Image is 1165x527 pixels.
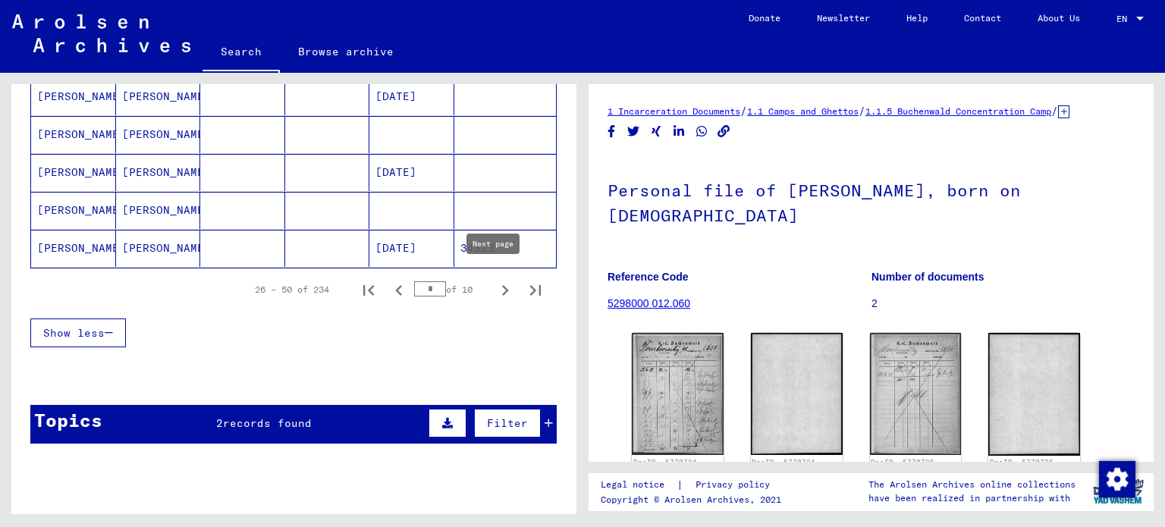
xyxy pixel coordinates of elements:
[34,406,102,434] div: Topics
[487,416,528,430] span: Filter
[414,282,490,296] div: of 10
[694,122,710,141] button: Share on WhatsApp
[868,491,1076,505] p: have been realized in partnership with
[384,274,414,305] button: Previous page
[601,493,788,507] p: Copyright © Arolsen Archives, 2021
[868,478,1076,491] p: The Arolsen Archives online collections
[31,154,116,191] mat-cell: [PERSON_NAME]
[1051,104,1058,118] span: /
[747,105,859,117] a: 1.1 Camps and Ghettos
[31,116,116,153] mat-cell: [PERSON_NAME]
[116,154,201,191] mat-cell: [PERSON_NAME]
[1098,460,1135,497] div: Zustimmung ändern
[988,333,1080,456] img: 002.jpg
[871,458,939,477] a: DocID: 5770725 ([PERSON_NAME])
[116,116,201,153] mat-cell: [PERSON_NAME]
[520,274,551,305] button: Last page
[601,477,788,493] div: |
[454,230,557,267] mat-cell: 34313
[752,458,820,477] a: DocID: 5770724 ([PERSON_NAME])
[716,122,732,141] button: Copy link
[280,33,412,70] a: Browse archive
[740,104,747,118] span: /
[990,458,1058,477] a: DocID: 5770725 ([PERSON_NAME])
[216,416,223,430] span: 2
[859,104,865,118] span: /
[116,230,201,267] mat-cell: [PERSON_NAME]
[369,154,454,191] mat-cell: [DATE]
[31,192,116,229] mat-cell: [PERSON_NAME]
[632,333,724,454] img: 001.jpg
[116,78,201,115] mat-cell: [PERSON_NAME]
[116,192,201,229] mat-cell: [PERSON_NAME]
[671,122,687,141] button: Share on LinkedIn
[490,274,520,305] button: Next page
[870,333,962,454] img: 001.jpg
[1099,461,1135,497] img: Zustimmung ändern
[626,122,642,141] button: Share on Twitter
[30,318,126,347] button: Show less
[369,78,454,115] mat-cell: [DATE]
[865,105,1051,117] a: 1.1.5 Buchenwald Concentration Camp
[871,271,984,283] b: Number of documents
[1116,13,1127,24] mat-select-trigger: EN
[604,122,620,141] button: Share on Facebook
[648,122,664,141] button: Share on Xing
[683,477,788,493] a: Privacy policy
[31,78,116,115] mat-cell: [PERSON_NAME]
[608,155,1135,247] h1: Personal file of [PERSON_NAME], born on [DEMOGRAPHIC_DATA]
[1090,472,1147,510] img: yv_logo.png
[751,333,843,454] img: 002.jpg
[369,230,454,267] mat-cell: [DATE]
[474,409,541,438] button: Filter
[43,326,105,340] span: Show less
[608,105,740,117] a: 1 Incarceration Documents
[871,296,1135,312] p: 2
[31,230,116,267] mat-cell: [PERSON_NAME]
[633,458,702,477] a: DocID: 5770724 ([PERSON_NAME])
[608,297,690,309] a: 5298000 012.060
[255,283,329,296] div: 26 – 50 of 234
[223,416,312,430] span: records found
[601,477,677,493] a: Legal notice
[203,33,280,73] a: Search
[12,14,190,52] img: Arolsen_neg.svg
[353,274,384,305] button: First page
[608,271,689,283] b: Reference Code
